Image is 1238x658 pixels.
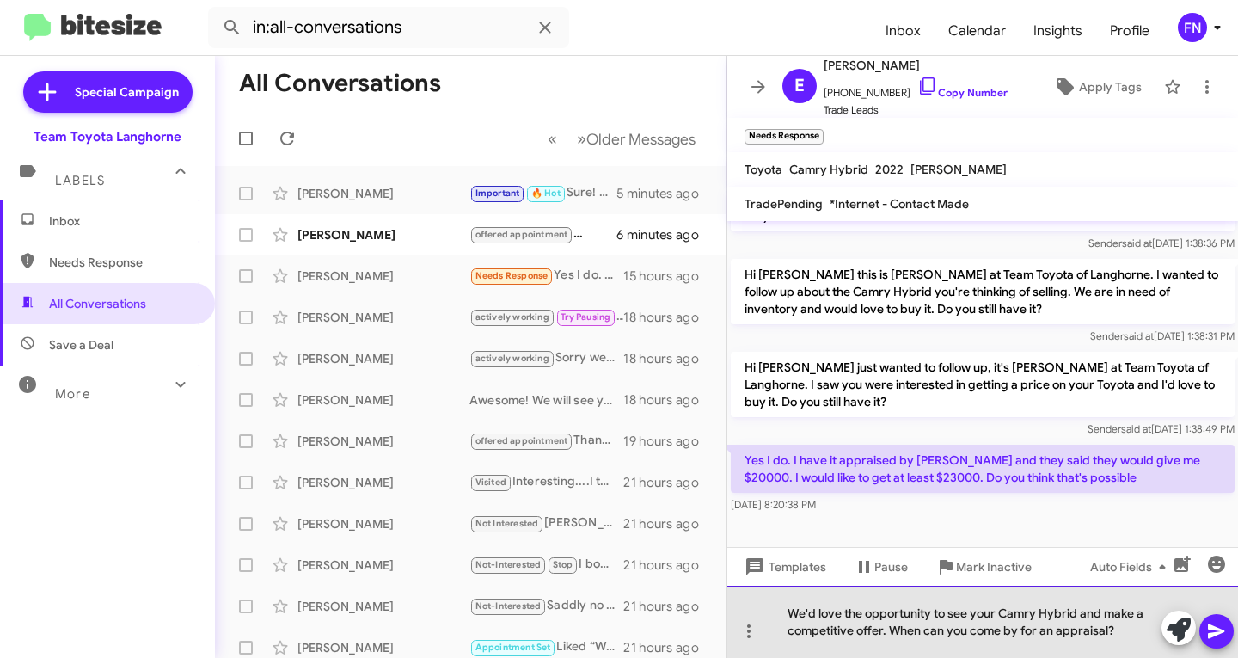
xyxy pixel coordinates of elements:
[727,551,840,582] button: Templates
[956,551,1032,582] span: Mark Inactive
[616,226,713,243] div: 6 minutes ago
[469,472,623,492] div: Interesting....I thought all dealers are willing to swap inventory to sell a car. I wanted to tak...
[1076,551,1186,582] button: Auto Fields
[824,76,1008,101] span: [PHONE_NUMBER]
[1079,71,1142,102] span: Apply Tags
[297,515,469,532] div: [PERSON_NAME]
[1122,237,1152,249] span: said at
[297,309,469,326] div: [PERSON_NAME]
[623,598,713,615] div: 21 hours ago
[586,130,696,149] span: Older Messages
[469,183,616,203] div: Sure! We're here until 8pm. What time do you think you can make it in by?
[469,266,623,286] div: Yes I do. I have it appraised by [PERSON_NAME] and they said they would give me $20000. I would l...
[874,551,908,582] span: Pause
[475,229,568,240] span: offered appointment
[623,350,713,367] div: 18 hours ago
[469,596,623,616] div: Saddly no since my inquiry turn out my cousin car died so he getting it. ty for your interest
[623,391,713,409] div: 18 hours ago
[475,477,506,488] span: Visited
[55,173,105,188] span: Labels
[741,551,826,582] span: Templates
[731,445,1235,493] p: Yes I do. I have it appraised by [PERSON_NAME] and they said they would give me $20000. I would l...
[1096,6,1163,56] span: Profile
[297,639,469,656] div: [PERSON_NAME]
[537,121,567,157] button: Previous
[297,185,469,202] div: [PERSON_NAME]
[1088,422,1235,435] span: Sender [DATE] 1:38:49 PM
[475,311,549,323] span: actively working
[538,121,706,157] nav: Page navigation example
[623,268,713,285] div: 15 hours ago
[475,435,568,446] span: offered appointment
[469,555,623,575] div: I bought a 2017 Infinity QX30 Luxury SUV. I love it! Thanks for reaching out😊
[475,270,549,281] span: Needs Response
[731,352,1235,417] p: Hi [PERSON_NAME] just wanted to follow up, it's [PERSON_NAME] at Team Toyota of Langhorne. I saw ...
[1124,329,1154,342] span: said at
[623,557,713,574] div: 21 hours ago
[475,642,551,653] span: Appointment Set
[794,72,805,100] span: E
[824,101,1008,119] span: Trade Leads
[1020,6,1096,56] span: Insights
[208,7,569,48] input: Search
[297,226,469,243] div: [PERSON_NAME]
[548,128,557,150] span: «
[623,515,713,532] div: 21 hours ago
[1038,71,1155,102] button: Apply Tags
[917,86,1008,99] a: Copy Number
[55,386,90,402] span: More
[935,6,1020,56] a: Calendar
[731,259,1235,324] p: Hi [PERSON_NAME] this is [PERSON_NAME] at Team Toyota of Langhorne. I wanted to follow up about t...
[623,639,713,656] div: 21 hours ago
[469,431,623,451] div: Thanks I already bought 2025 Toyota tundra SR5
[1163,13,1219,42] button: FN
[561,311,610,323] span: Try Pausing
[49,336,113,354] span: Save a Deal
[469,307,623,327] div: No worries! Just let us know when you are available to stop in! We are available until 8pm during...
[824,55,1008,76] span: [PERSON_NAME]
[297,268,469,285] div: [PERSON_NAME]
[475,518,539,529] span: Not Interested
[469,391,623,409] div: Awesome! We will see you [DATE], [PERSON_NAME]!
[469,348,623,368] div: Sorry we already purchased a vehicle
[840,551,922,582] button: Pause
[75,83,179,101] span: Special Campaign
[23,71,193,113] a: Special Campaign
[297,350,469,367] div: [PERSON_NAME]
[830,196,969,212] span: *Internet - Contact Made
[1090,329,1235,342] span: Sender [DATE] 1:38:31 PM
[1090,551,1173,582] span: Auto Fields
[789,162,868,177] span: Camry Hybrid
[49,254,195,271] span: Needs Response
[297,433,469,450] div: [PERSON_NAME]
[34,128,181,145] div: Team Toyota Langhorne
[731,498,816,511] span: [DATE] 8:20:38 PM
[553,559,573,570] span: Stop
[475,353,549,364] span: actively working
[297,474,469,491] div: [PERSON_NAME]
[239,70,441,97] h1: All Conversations
[475,559,542,570] span: Not-Interested
[469,224,616,244] div: Thank you
[297,557,469,574] div: [PERSON_NAME]
[49,212,195,230] span: Inbox
[623,309,713,326] div: 18 hours ago
[297,598,469,615] div: [PERSON_NAME]
[922,551,1045,582] button: Mark Inactive
[297,391,469,409] div: [PERSON_NAME]
[475,600,542,612] span: Not-Interested
[469,637,623,657] div: Liked “When you arrive, please head to the sales building…”
[469,513,623,533] div: [PERSON_NAME] 3333
[475,188,520,199] span: Important
[623,433,713,450] div: 19 hours ago
[577,128,586,150] span: »
[745,129,824,145] small: Needs Response
[872,6,935,56] a: Inbox
[1178,13,1207,42] div: FN
[910,162,1007,177] span: [PERSON_NAME]
[623,474,713,491] div: 21 hours ago
[745,196,823,212] span: TradePending
[567,121,706,157] button: Next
